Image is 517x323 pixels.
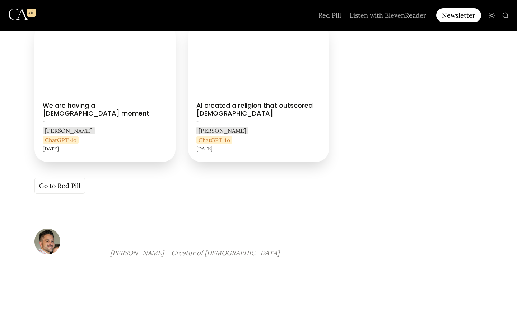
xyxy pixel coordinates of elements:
[110,229,148,244] img: image
[34,229,60,254] img: image
[34,178,85,194] a: Go to Red Pill
[436,8,481,22] div: Newsletter
[436,8,484,22] a: Newsletter
[110,249,279,257] span: [PERSON_NAME] – Creator of [DEMOGRAPHIC_DATA]
[188,23,329,161] a: AI created a religion that outscored [DEMOGRAPHIC_DATA]
[39,181,80,191] span: Go to Red Pill
[9,2,36,27] img: Logo
[34,23,176,161] a: We are having a [DEMOGRAPHIC_DATA] moment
